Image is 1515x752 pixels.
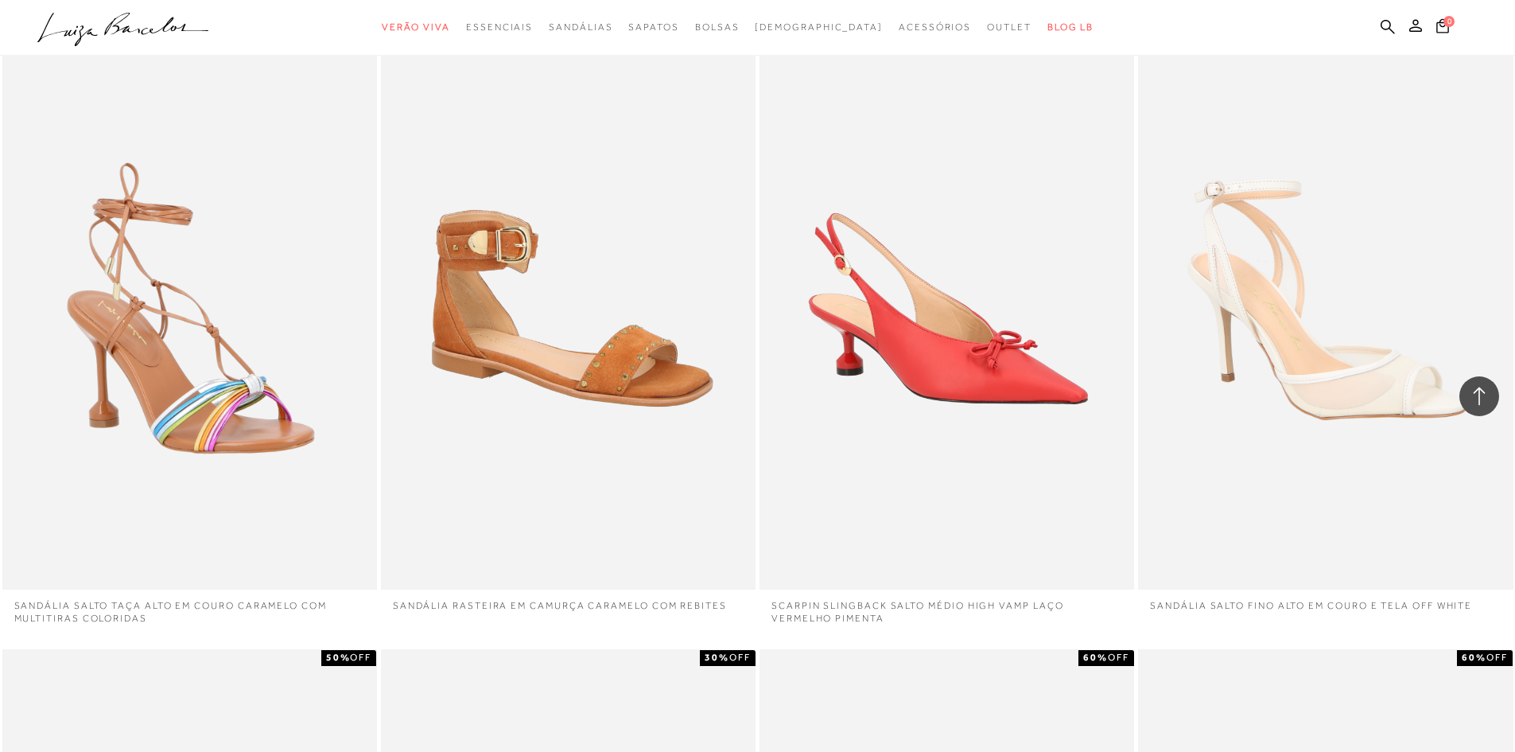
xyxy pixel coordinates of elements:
a: SCARPIN SLINGBACK SALTO MÉDIO HIGH VAMP LAÇO VERMELHO PIMENTA [759,590,1134,626]
img: SCARPIN SLINGBACK SALTO MÉDIO HIGH VAMP LAÇO VERMELHO PIMENTA [761,29,1132,587]
img: SANDÁLIA SALTO FINO ALTO EM COURO E TELA OFF WHITE [1140,29,1511,587]
span: Essenciais [466,21,533,33]
strong: 30% [705,652,729,663]
strong: 60% [1462,652,1486,663]
span: BLOG LB [1047,21,1094,33]
span: Sapatos [628,21,678,33]
img: SANDÁLIA SALTO TAÇA ALTO EM COURO CARAMELO COM MULTITIRAS COLORIDAS [4,29,375,587]
strong: 50% [326,652,351,663]
span: Sandálias [549,21,612,33]
span: 0 [1443,16,1455,27]
span: Acessórios [899,21,971,33]
a: categoryNavScreenReaderText [899,13,971,42]
span: OFF [1486,652,1508,663]
a: categoryNavScreenReaderText [628,13,678,42]
span: OFF [729,652,751,663]
a: categoryNavScreenReaderText [695,13,740,42]
span: [DEMOGRAPHIC_DATA] [755,21,883,33]
a: noSubCategoriesText [755,13,883,42]
strong: 60% [1083,652,1108,663]
a: SANDÁLIA RASTEIRA EM CAMURÇA CARAMELO COM REBITES [381,590,756,613]
button: 0 [1431,18,1454,39]
a: categoryNavScreenReaderText [382,13,450,42]
span: Bolsas [695,21,740,33]
a: SANDÁLIA SALTO TAÇA ALTO EM COURO CARAMELO COM MULTITIRAS COLORIDAS [2,590,377,626]
img: SANDÁLIA RASTEIRA EM CAMURÇA CARAMELO COM REBITES [383,29,754,587]
span: OFF [1108,652,1129,663]
a: categoryNavScreenReaderText [549,13,612,42]
a: categoryNavScreenReaderText [466,13,533,42]
a: SANDÁLIA SALTO FINO ALTO EM COURO E TELA OFF WHITE [1138,590,1513,613]
span: OFF [350,652,371,663]
a: categoryNavScreenReaderText [987,13,1031,42]
a: BLOG LB [1047,13,1094,42]
span: Outlet [987,21,1031,33]
span: Verão Viva [382,21,450,33]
